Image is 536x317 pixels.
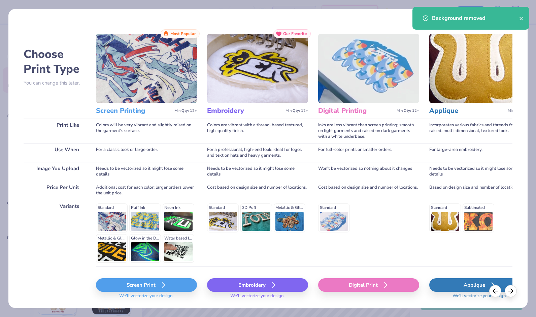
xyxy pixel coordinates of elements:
[318,119,419,143] div: Inks are less vibrant than screen printing; smooth on light garments and raised on dark garments ...
[283,31,307,36] span: Our Favorite
[429,119,530,143] div: Incorporates various fabrics and threads for a raised, multi-dimensional, textured look.
[318,34,419,103] img: Digital Printing
[24,119,86,143] div: Print Like
[170,31,196,36] span: Most Popular
[174,108,197,113] span: Min Qty: 12+
[96,34,197,103] img: Screen Printing
[207,119,308,143] div: Colors are vibrant with a thread-based textured, high-quality finish.
[207,34,308,103] img: Embroidery
[96,162,197,181] div: Needs to be vectorized so it might lose some details
[207,278,308,292] div: Embroidery
[429,278,530,292] div: Applique
[228,293,287,303] span: We'll vectorize your design.
[450,293,509,303] span: We'll vectorize your design.
[24,47,86,76] h2: Choose Print Type
[519,14,524,22] button: close
[429,34,530,103] img: Applique
[286,108,308,113] span: Min Qty: 12+
[116,293,176,303] span: We'll vectorize your design.
[207,162,308,181] div: Needs to be vectorized so it might lose some details
[207,181,308,200] div: Cost based on design size and number of locations.
[96,106,172,115] h3: Screen Printing
[207,143,308,162] div: For a professional, high-end look; ideal for logos and text on hats and heavy garments.
[24,143,86,162] div: Use When
[397,108,419,113] span: Min Qty: 12+
[429,106,505,115] h3: Applique
[429,181,530,200] div: Based on design size and number of locations.
[24,181,86,200] div: Price Per Unit
[24,162,86,181] div: Image You Upload
[432,14,519,22] div: Background removed
[318,278,419,292] div: Digital Print
[24,200,86,266] div: Variants
[429,143,530,162] div: For large-area embroidery.
[96,119,197,143] div: Colors will be very vibrant and slightly raised on the garment's surface.
[96,181,197,200] div: Additional cost for each color; larger orders lower the unit price.
[318,143,419,162] div: For full-color prints or smaller orders.
[508,108,530,113] span: Min Qty: 12+
[96,143,197,162] div: For a classic look or large order.
[96,278,197,292] div: Screen Print
[318,162,419,181] div: Won't be vectorized so nothing about it changes
[429,162,530,181] div: Needs to be vectorized so it might lose some details
[207,106,283,115] h3: Embroidery
[24,80,86,86] p: You can change this later.
[318,106,394,115] h3: Digital Printing
[318,181,419,200] div: Cost based on design size and number of locations.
